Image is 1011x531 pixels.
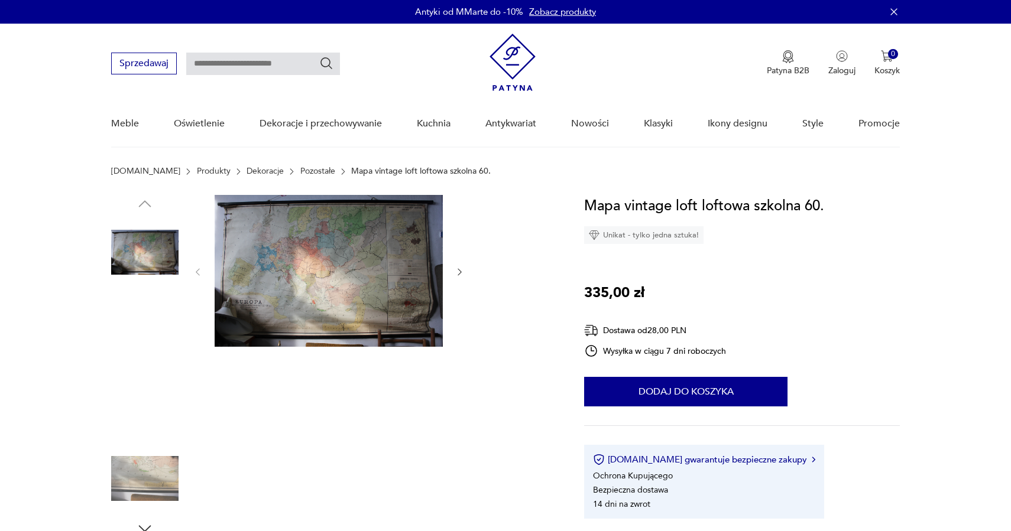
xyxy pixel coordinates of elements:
[485,101,536,146] a: Antykwariat
[111,445,179,512] img: Zdjęcie produktu Mapa vintage loft loftowa szkolna 60.
[174,101,225,146] a: Oświetlenie
[767,50,809,76] a: Ikona medaluPatyna B2B
[300,167,335,176] a: Pozostałe
[593,470,673,481] li: Ochrona Kupującego
[828,50,856,76] button: Zaloguj
[874,65,900,76] p: Koszyk
[319,56,333,70] button: Szukaj
[874,50,900,76] button: 0Koszyk
[111,101,139,146] a: Meble
[593,484,668,496] li: Bezpieczna dostawa
[584,195,824,217] h1: Mapa vintage loft loftowa szkolna 60.
[828,65,856,76] p: Zaloguj
[351,167,491,176] p: Mapa vintage loft loftowa szkolna 60.
[111,369,179,436] img: Zdjęcie produktu Mapa vintage loft loftowa szkolna 60.
[111,60,177,69] a: Sprzedawaj
[767,50,809,76] button: Patyna B2B
[571,101,609,146] a: Nowości
[111,294,179,361] img: Zdjęcie produktu Mapa vintage loft loftowa szkolna 60.
[415,6,523,18] p: Antyki od MMarte do -10%
[881,50,893,62] img: Ikona koszyka
[584,226,704,244] div: Unikat - tylko jedna sztuka!
[782,50,794,63] img: Ikona medalu
[584,323,726,338] div: Dostawa od 28,00 PLN
[111,219,179,286] img: Zdjęcie produktu Mapa vintage loft loftowa szkolna 60.
[529,6,596,18] a: Zobacz produkty
[584,344,726,358] div: Wysyłka w ciągu 7 dni roboczych
[888,49,898,59] div: 0
[802,101,824,146] a: Style
[644,101,673,146] a: Klasyki
[260,101,382,146] a: Dekoracje i przechowywanie
[593,454,605,465] img: Ikona certyfikatu
[417,101,451,146] a: Kuchnia
[593,499,650,510] li: 14 dni na zwrot
[584,377,788,406] button: Dodaj do koszyka
[584,282,644,304] p: 335,00 zł
[490,34,536,91] img: Patyna - sklep z meblami i dekoracjami vintage
[111,53,177,74] button: Sprzedawaj
[111,167,180,176] a: [DOMAIN_NAME]
[215,195,443,347] img: Zdjęcie produktu Mapa vintage loft loftowa szkolna 60.
[858,101,900,146] a: Promocje
[197,167,231,176] a: Produkty
[708,101,767,146] a: Ikony designu
[767,65,809,76] p: Patyna B2B
[812,457,815,462] img: Ikona strzałki w prawo
[247,167,284,176] a: Dekoracje
[836,50,848,62] img: Ikonka użytkownika
[589,230,600,240] img: Ikona diamentu
[593,454,815,465] button: [DOMAIN_NAME] gwarantuje bezpieczne zakupy
[584,323,598,338] img: Ikona dostawy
